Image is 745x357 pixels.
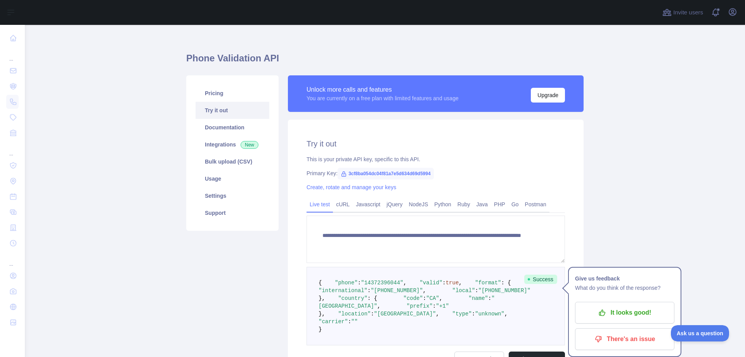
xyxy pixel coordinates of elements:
button: Invite users [661,6,705,19]
a: Support [196,204,269,221]
span: } [319,326,322,333]
span: "[PHONE_NUMBER]" [478,287,530,294]
span: "14372396044" [361,280,403,286]
span: "[GEOGRAPHIC_DATA]" [374,311,436,317]
span: , [504,311,508,317]
a: Settings [196,187,269,204]
span: : [371,311,374,317]
span: : [348,319,351,325]
span: "[PHONE_NUMBER]" [371,287,423,294]
div: You are currently on a free plan with limited features and usage [307,94,459,102]
span: : [367,287,371,294]
button: There's an issue [575,328,674,350]
a: cURL [333,198,353,211]
a: Python [431,198,454,211]
span: , [377,303,380,309]
span: "prefix" [407,303,433,309]
span: "+1" [436,303,449,309]
span: 3cf8ba054dc04f81a7e5d634d69d5994 [338,168,434,179]
button: It looks good! [575,302,674,324]
a: Create, rotate and manage your keys [307,184,396,190]
span: "format" [475,280,501,286]
span: "CA" [426,295,439,301]
a: jQuery [383,198,405,211]
a: Live test [307,198,333,211]
span: , [436,311,439,317]
span: "" [351,319,358,325]
span: : { [501,280,511,286]
span: : [488,295,491,301]
div: This is your private API key, specific to this API. [307,155,565,163]
span: , [403,280,406,286]
h1: Give us feedback [575,274,674,283]
span: "local" [452,287,475,294]
span: "unknown" [475,311,504,317]
span: : [433,303,436,309]
div: ... [6,252,19,267]
a: Postman [522,198,549,211]
div: ... [6,141,19,157]
span: : [358,280,361,286]
span: { [319,280,322,286]
a: Bulk upload (CSV) [196,153,269,170]
a: Ruby [454,198,473,211]
h2: Try it out [307,138,565,149]
span: "location" [338,311,371,317]
span: , [439,295,442,301]
a: NodeJS [405,198,431,211]
iframe: Toggle Customer Support [671,325,729,341]
span: : [472,311,475,317]
a: Java [473,198,491,211]
span: "phone" [335,280,358,286]
a: Pricing [196,85,269,102]
p: What do you think of the response? [575,283,674,293]
span: }, [319,311,325,317]
span: "international" [319,287,367,294]
span: }, [319,295,325,301]
span: , [459,280,462,286]
a: Go [508,198,522,211]
span: : [423,295,426,301]
div: Primary Key: [307,169,565,177]
span: "country" [338,295,367,301]
span: "carrier" [319,319,348,325]
button: Upgrade [531,88,565,103]
span: Invite users [673,8,703,17]
p: It looks good! [581,306,669,319]
span: : { [367,295,377,301]
span: Success [524,275,557,284]
span: : [442,280,445,286]
div: Unlock more calls and features [307,85,459,94]
h1: Phone Validation API [186,52,584,71]
a: Integrations New [196,136,269,153]
a: PHP [491,198,508,211]
p: There's an issue [581,333,669,346]
span: true [446,280,459,286]
a: Javascript [353,198,383,211]
a: Try it out [196,102,269,119]
span: "type" [452,311,472,317]
a: Documentation [196,119,269,136]
a: Usage [196,170,269,187]
span: , [423,287,426,294]
span: "name" [469,295,488,301]
span: "code" [403,295,423,301]
div: ... [6,47,19,62]
span: "valid" [419,280,442,286]
span: New [241,141,258,149]
span: : [475,287,478,294]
